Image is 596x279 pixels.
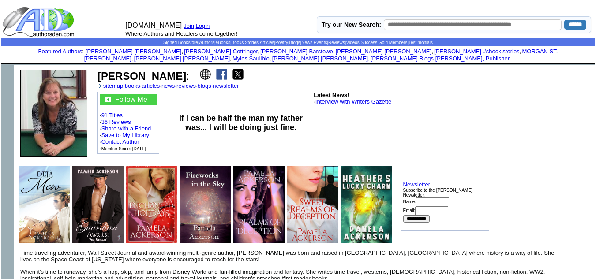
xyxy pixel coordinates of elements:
[315,98,391,105] a: Interview with Writers Gazette
[183,49,184,54] font: i
[216,69,227,80] img: fb.png
[434,48,520,55] a: [PERSON_NAME] #shock stories
[216,40,230,45] a: eBooks
[184,22,194,29] a: Join
[314,98,391,105] font: ·
[19,166,70,243] img: 80494.jpg
[126,166,177,243] img: 80243.jpg
[101,132,149,138] a: Save to My Library
[297,63,299,64] img: shim.gif
[84,48,558,62] a: MORGAN ST. [PERSON_NAME]
[163,40,198,45] a: Signed Bookstore
[161,82,175,89] a: news
[101,146,146,151] font: Member Since: [DATE]
[97,70,189,82] font: :
[346,40,359,45] a: Videos
[403,199,449,213] font: Name: Email:
[38,48,84,55] font: :
[101,138,139,145] a: Contact Author
[322,21,381,28] label: Try our New Search:
[433,49,434,54] font: i
[20,249,554,263] span: Time traveling adventurer, Wall Street Journal and award-winning multi-genre author, [PERSON_NAME...
[133,56,134,61] font: i
[84,48,558,62] font: , , , , , , , , , ,
[194,22,213,29] font: |
[125,22,182,29] font: [DOMAIN_NAME]
[334,49,335,54] font: i
[179,114,303,132] b: If I can be half the man my father was... I will be doing just fine.
[105,97,111,102] img: gc.jpg
[101,119,131,125] a: 36 Reviews
[403,181,430,188] a: Newsletter
[198,82,211,89] a: blogs
[275,40,288,45] a: Poetry
[97,70,186,82] b: [PERSON_NAME]
[115,96,147,103] a: Follow Me
[176,82,196,89] a: reviews
[360,40,377,45] a: Success
[232,69,244,80] img: x.png
[379,40,408,45] a: Gold Members
[289,40,300,45] a: Blogs
[199,40,214,45] a: Authors
[72,166,124,243] img: 80481.jpg
[314,40,327,45] a: Events
[125,82,140,89] a: books
[97,82,239,89] font: · · · · · ·
[184,48,258,55] a: [PERSON_NAME] Cottringer
[213,82,239,89] a: newsletter
[125,30,237,37] font: Where Authors and Readers come together!
[341,166,392,243] img: 80015.jpg
[260,48,333,55] a: [PERSON_NAME] Barstowe
[245,40,259,45] a: Stories
[297,64,299,65] img: shim.gif
[142,82,160,89] a: articles
[2,7,76,37] img: logo_ad.gif
[260,40,274,45] a: Articles
[232,40,244,45] a: Books
[336,48,431,55] a: [PERSON_NAME] [PERSON_NAME]
[272,55,368,62] a: [PERSON_NAME] [PERSON_NAME]
[97,84,101,88] img: a_336699.gif
[101,112,123,119] a: 91 Titles
[134,55,230,62] a: [PERSON_NAME] [PERSON_NAME]
[259,49,260,54] font: i
[101,125,151,132] a: Share with a Friend
[271,56,272,61] font: i
[232,55,270,62] a: Myles Saulibio
[521,49,522,54] font: i
[163,40,433,45] span: | | | | | | | | | | | | | |
[233,166,285,243] img: 80065.jpg
[20,70,87,157] img: 25591.jpg
[287,166,338,243] img: 80039.jpg
[370,56,371,61] font: i
[371,55,509,62] a: [PERSON_NAME] Blogs [PERSON_NAME], Publisher
[314,92,349,98] b: Latest News!
[38,48,82,55] a: Featured Authors
[103,82,124,89] a: sitemap
[200,69,211,80] img: website.png
[511,56,512,61] font: i
[328,40,345,45] a: Reviews
[403,188,472,197] font: Subscribe to the [PERSON_NAME] Newsletter.
[301,40,312,45] a: News
[100,94,157,152] font: · · · · · ·
[409,40,433,45] a: Testimonials
[86,48,181,55] a: [PERSON_NAME] [PERSON_NAME]
[196,22,210,29] a: Login
[180,166,231,243] img: 80105.jpg
[1,65,14,78] img: shim.gif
